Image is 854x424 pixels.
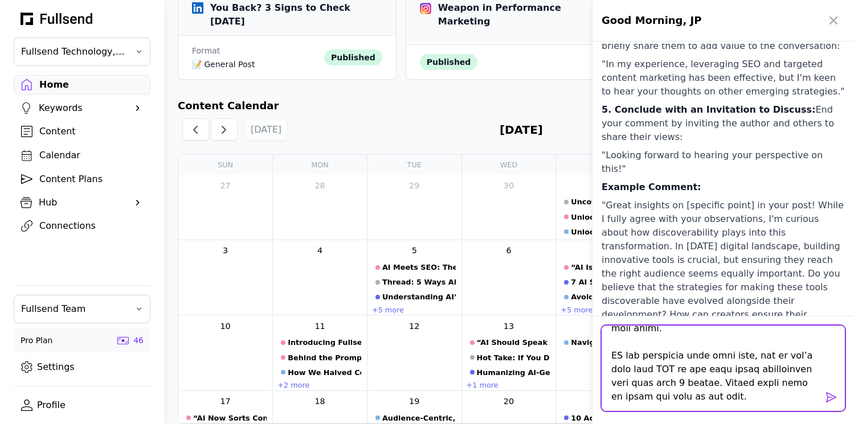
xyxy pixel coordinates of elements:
[602,149,845,176] p: "Looking forward to hearing your perspective on this!"
[602,13,702,28] h1: Good Morning, JP
[602,57,845,98] p: "In my experience, leveraging SEO and targeted content marketing has been effective, but I'm keen...
[602,104,815,115] strong: 5. Conclude with an Invitation to Discuss:
[602,199,845,363] p: "Great insights on [specific point] in your post! While I fully agree with your observations, I'm...
[602,103,845,144] p: End your comment by inviting the author and others to share their views:
[602,182,701,192] strong: Example Comment:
